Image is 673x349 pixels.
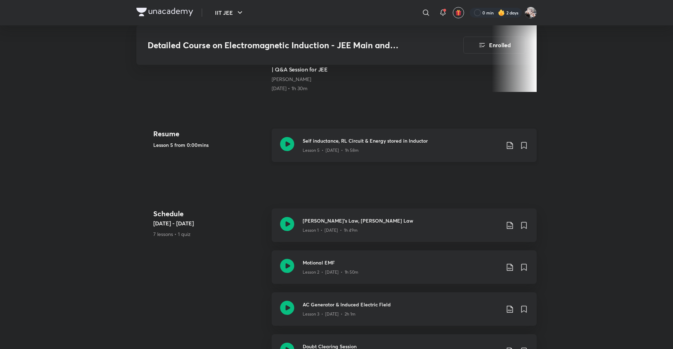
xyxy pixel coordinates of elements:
p: Lesson 1 • [DATE] • 1h 49m [303,227,358,233]
img: Navin Raj [525,7,537,19]
div: Prateek Jain [272,76,368,83]
h3: Motional EMF [303,259,500,266]
a: Motional EMFLesson 2 • [DATE] • 1h 50m [272,250,537,292]
h4: Resume [153,129,266,139]
a: Self inductance, RL Circuit & Energy stored in InductorLesson 5 • [DATE] • 1h 58m [272,129,537,170]
h3: [PERSON_NAME]'s Law, [PERSON_NAME] Law [303,217,500,224]
h3: Self inductance, RL Circuit & Energy stored in Inductor [303,137,500,144]
img: Company Logo [136,8,193,16]
div: 31st May • 1h 30m [272,85,368,92]
h4: Schedule [153,208,266,219]
a: [PERSON_NAME]'s Law, [PERSON_NAME] LawLesson 1 • [DATE] • 1h 49m [272,208,537,250]
p: Lesson 3 • [DATE] • 2h 1m [303,311,356,317]
img: avatar [455,10,462,16]
h5: [DATE] - [DATE] [153,219,266,228]
p: 7 lessons • 1 quiz [153,230,266,238]
p: Lesson 2 • [DATE] • 1h 50m [303,269,358,275]
h5: Lesson 5 from 0:00mins [153,141,266,149]
button: avatar [453,7,464,18]
h5: Audio call with [PERSON_NAME] Sir | Q&A Session for JEE [272,57,368,74]
button: IIT JEE [211,6,248,20]
h3: Detailed Course on Electromagnetic Induction - JEE Main and Advanced [148,40,424,50]
button: Enrolled [463,37,525,54]
a: AC Generator & Induced Electric FieldLesson 3 • [DATE] • 2h 1m [272,292,537,334]
img: streak [498,9,505,16]
a: Company Logo [136,8,193,18]
a: [PERSON_NAME] [272,76,311,82]
p: Lesson 5 • [DATE] • 1h 58m [303,147,359,154]
h3: AC Generator & Induced Electric Field [303,301,500,308]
